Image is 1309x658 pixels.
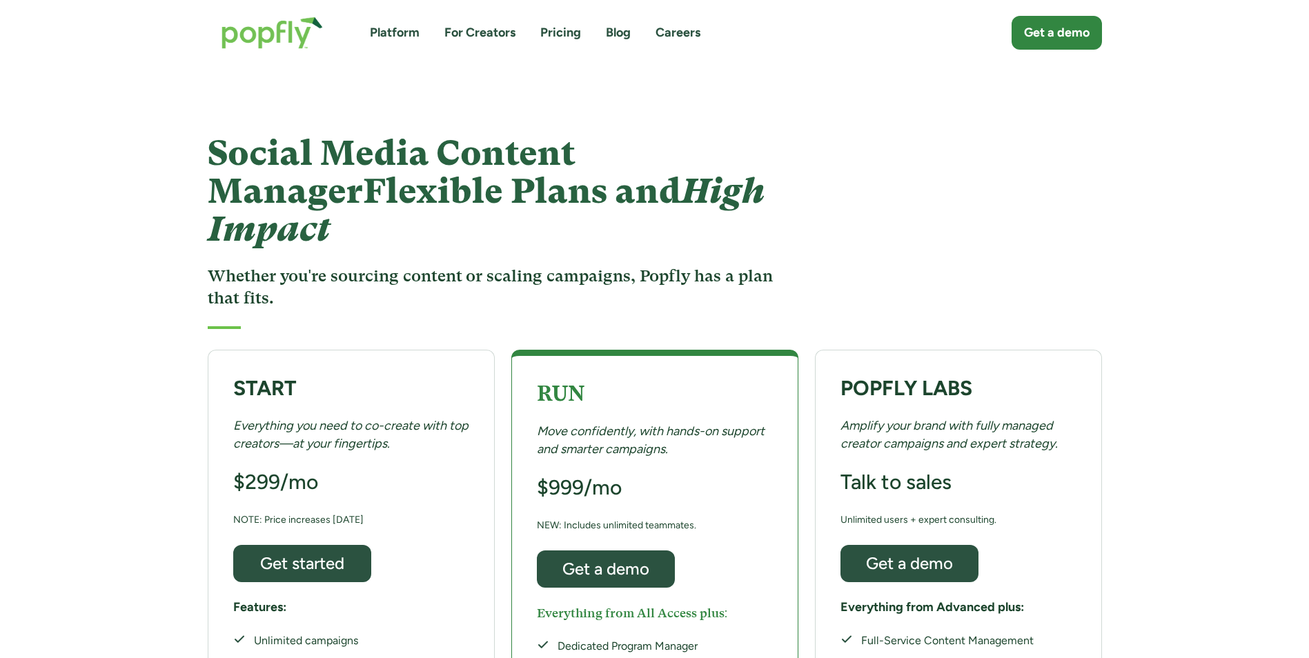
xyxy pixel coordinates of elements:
[233,599,286,616] h5: Features:
[370,24,420,41] a: Platform
[233,375,297,401] strong: START
[537,517,696,534] div: NEW: Includes unlimited teammates.
[233,545,371,582] a: Get started
[233,469,318,495] h3: $299/mo
[246,555,359,572] div: Get started
[537,381,584,406] strong: RUN
[233,418,469,450] em: Everything you need to co-create with top creators—at your fingertips.
[208,265,780,310] h3: Whether you're sourcing content or scaling campaigns, Popfly has a plan that fits.
[840,545,978,582] a: Get a demo
[656,24,700,41] a: Careers
[1024,24,1090,41] div: Get a demo
[606,24,631,41] a: Blog
[840,599,1024,616] h5: Everything from Advanced plus:
[208,171,765,249] span: Flexible Plans and
[208,134,780,248] h1: Social Media Content Manager
[853,555,966,572] div: Get a demo
[840,418,1058,450] em: Amplify your brand with fully managed creator campaigns and expert strategy.
[444,24,515,41] a: For Creators
[233,511,364,528] div: NOTE: Price increases [DATE]
[840,375,972,401] strong: POPFLY LABS
[1012,16,1102,50] a: Get a demo
[537,423,765,456] em: Move confidently, with hands-on support and smarter campaigns.
[208,3,337,63] a: home
[558,639,738,654] div: Dedicated Program Manager
[861,633,1041,648] div: Full-Service Content Management
[840,469,952,495] h3: Talk to sales
[537,604,728,621] h5: Everything from All Access plus:
[208,171,765,249] em: High Impact
[537,475,622,501] h3: $999/mo
[549,560,662,577] div: Get a demo
[840,511,996,528] div: Unlimited users + expert consulting.
[537,550,675,588] a: Get a demo
[254,633,404,648] div: Unlimited campaigns
[540,24,581,41] a: Pricing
